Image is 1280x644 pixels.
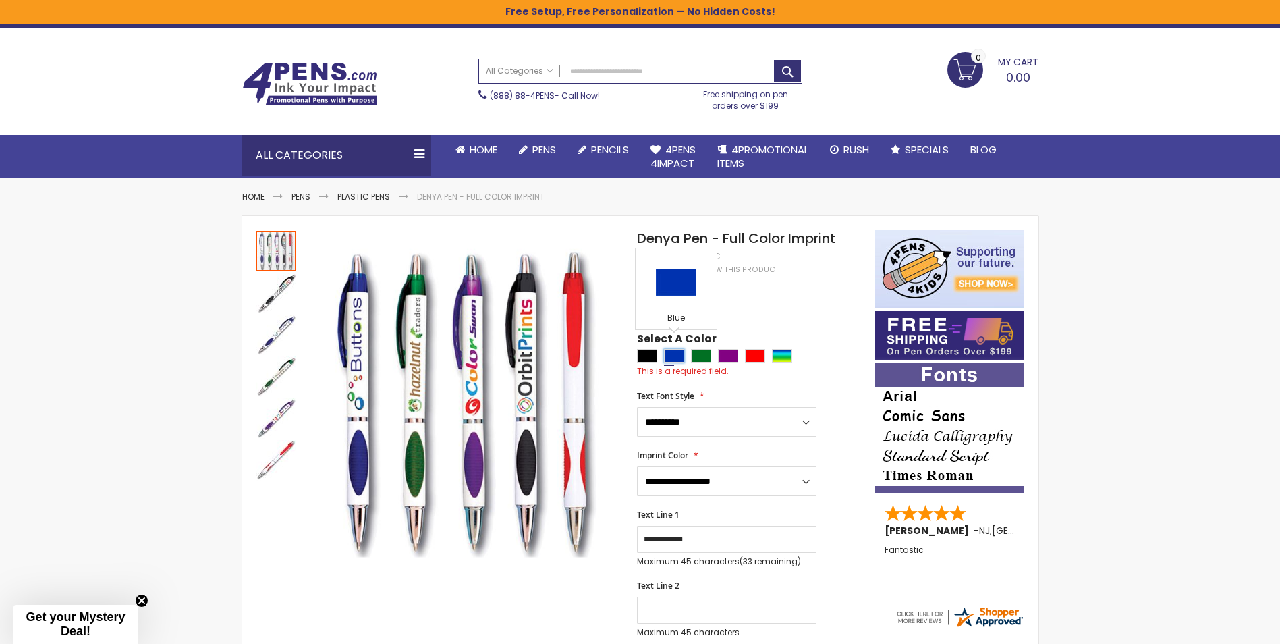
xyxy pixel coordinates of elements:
[891,14,980,24] a: Create an Account
[256,398,296,439] img: Denya Pen - Full Color Imprint
[256,313,298,355] div: Denya Pen - Full Color Imprint
[470,142,497,157] span: Home
[591,142,629,157] span: Pencils
[718,349,738,363] div: Purple
[256,397,298,439] div: Denya Pen - Full Color Imprint
[970,142,997,157] span: Blog
[445,135,508,165] a: Home
[490,90,600,101] span: - Call Now!
[479,59,560,82] a: All Categories
[256,315,296,355] img: Denya Pen - Full Color Imprint
[979,524,990,537] span: NJ
[905,142,949,157] span: Specials
[947,52,1038,86] a: 0.00 0
[135,594,148,608] button: Close teaser
[256,271,298,313] div: Denya Pen - Full Color Imprint
[637,450,688,461] span: Imprint Color
[637,229,835,248] span: Denya Pen - Full Color Imprint
[337,191,390,203] a: Plastic Pens
[976,51,981,64] span: 0
[26,610,125,638] span: Get your Mystery Deal!
[885,524,974,537] span: [PERSON_NAME]
[880,135,959,165] a: Specials
[875,230,1024,308] img: 4pens 4 kids
[895,605,1024,629] img: 4pens.com widget logo
[959,135,1007,165] a: Blog
[567,135,640,165] a: Pencils
[291,191,310,203] a: Pens
[637,390,694,402] span: Text Font Style
[637,556,816,567] p: Maximum 45 characters
[689,84,802,111] div: Free shipping on pen orders over $199
[532,142,556,157] span: Pens
[993,15,1038,25] div: Sign In
[13,605,138,644] div: Get your Mystery Deal!Close teaser
[256,355,298,397] div: Denya Pen - Full Color Imprint
[875,363,1024,493] img: font-personalization-examples
[664,349,684,363] div: Blue
[508,135,567,165] a: Pens
[486,65,553,76] span: All Categories
[256,273,296,313] img: Denya Pen - Full Color Imprint
[637,509,679,520] span: Text Line 1
[242,135,431,176] div: All Categories
[242,191,265,203] a: Home
[490,90,555,101] a: (888) 88-4PENS
[706,135,819,179] a: 4PROMOTIONALITEMS
[639,313,713,326] div: Blue
[242,62,377,105] img: 4Pens Custom Pens and Promotional Products
[830,14,875,24] a: Wishlist
[843,142,869,157] span: Rush
[637,580,679,591] span: Text Line 2
[640,135,706,179] a: 4Pens4impact
[637,349,657,363] div: Black
[417,192,545,203] li: Denya Pen - Full Color Imprint
[256,440,296,481] img: Denya Pen - Full Color Imprint
[717,142,808,170] span: 4PROMOTIONAL ITEMS
[691,349,711,363] div: Green
[740,556,801,567] span: (33 remaining)
[256,439,296,481] div: Denya Pen - Full Color Imprint
[875,311,1024,360] img: Free shipping on orders over $199
[819,135,880,165] a: Rush
[974,524,1091,537] span: - ,
[650,142,696,170] span: 4Pens 4impact
[745,349,765,363] div: Red
[637,627,816,638] p: Maximum 45 characters
[256,230,298,271] div: Denya Pen - Full Color Imprint
[1006,69,1030,86] span: 0.00
[637,331,717,350] span: Select A Color
[256,356,296,397] img: Denya Pen - Full Color Imprint
[885,545,1015,574] div: Fantastic
[311,249,619,558] img: Denya Pen - Full Color Imprint
[637,366,861,377] div: This is a required field.
[895,620,1024,632] a: 4pens.com certificate URL
[992,524,1091,537] span: [GEOGRAPHIC_DATA]
[772,349,792,363] div: Assorted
